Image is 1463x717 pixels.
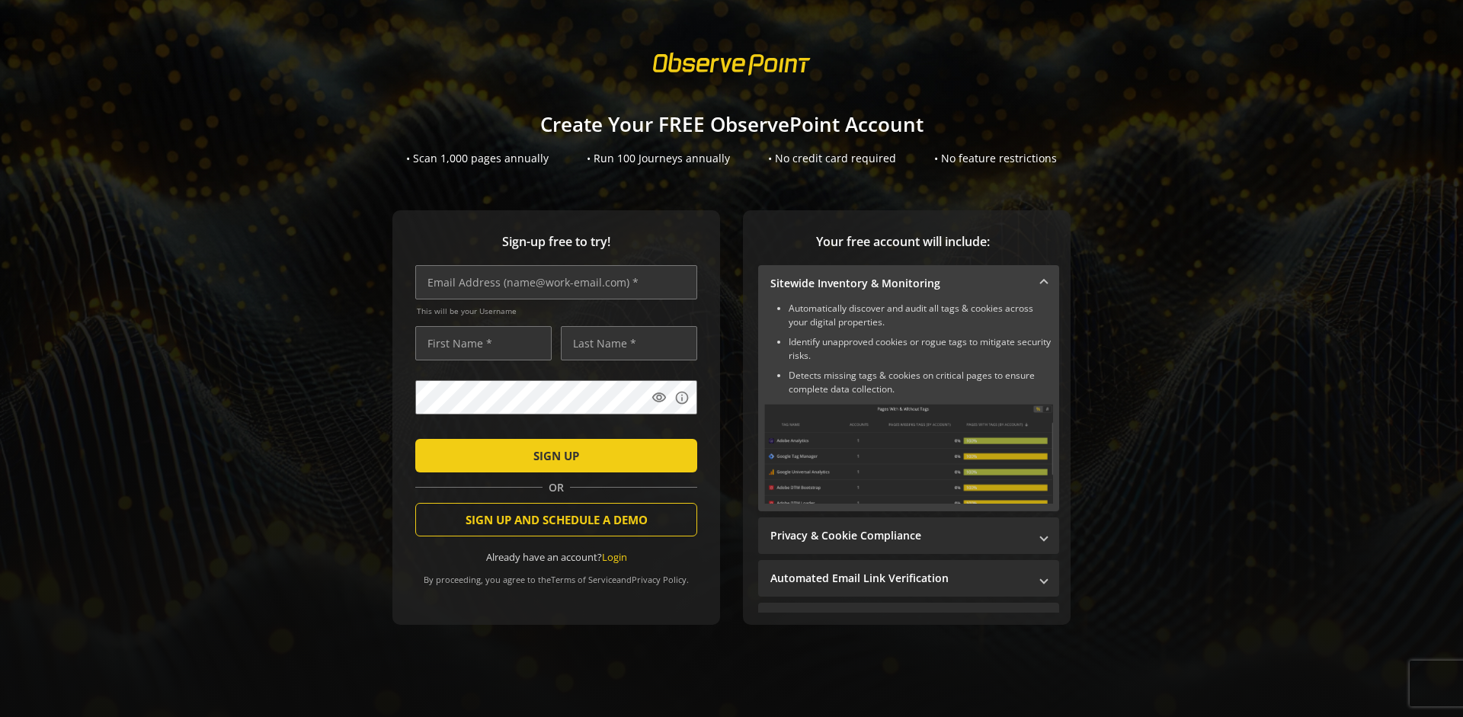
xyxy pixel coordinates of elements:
[934,151,1057,166] div: • No feature restrictions
[770,276,1029,291] mat-panel-title: Sitewide Inventory & Monitoring
[406,151,549,166] div: • Scan 1,000 pages annually
[415,265,697,299] input: Email Address (name@work-email.com) *
[770,528,1029,543] mat-panel-title: Privacy & Cookie Compliance
[764,404,1053,504] img: Sitewide Inventory & Monitoring
[533,442,579,469] span: SIGN UP
[789,369,1053,396] li: Detects missing tags & cookies on critical pages to ensure complete data collection.
[587,151,730,166] div: • Run 100 Journeys annually
[415,326,552,360] input: First Name *
[415,550,697,565] div: Already have an account?
[758,233,1048,251] span: Your free account will include:
[789,302,1053,329] li: Automatically discover and audit all tags & cookies across your digital properties.
[768,151,896,166] div: • No credit card required
[632,574,687,585] a: Privacy Policy
[551,574,616,585] a: Terms of Service
[466,506,648,533] span: SIGN UP AND SCHEDULE A DEMO
[758,302,1059,511] div: Sitewide Inventory & Monitoring
[415,564,697,585] div: By proceeding, you agree to the and .
[415,439,697,472] button: SIGN UP
[415,233,697,251] span: Sign-up free to try!
[561,326,697,360] input: Last Name *
[674,390,690,405] mat-icon: info
[651,390,667,405] mat-icon: visibility
[758,517,1059,554] mat-expansion-panel-header: Privacy & Cookie Compliance
[789,335,1053,363] li: Identify unapproved cookies or rogue tags to mitigate security risks.
[602,550,627,564] a: Login
[543,480,570,495] span: OR
[758,265,1059,302] mat-expansion-panel-header: Sitewide Inventory & Monitoring
[415,503,697,536] button: SIGN UP AND SCHEDULE A DEMO
[770,571,1029,586] mat-panel-title: Automated Email Link Verification
[758,603,1059,639] mat-expansion-panel-header: Performance Monitoring with Web Vitals
[758,560,1059,597] mat-expansion-panel-header: Automated Email Link Verification
[417,306,697,316] span: This will be your Username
